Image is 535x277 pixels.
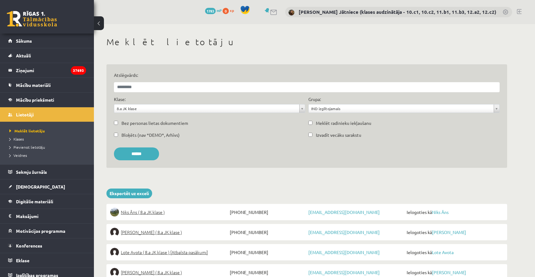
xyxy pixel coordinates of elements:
span: Motivācijas programma [16,228,65,234]
a: Aktuāli [8,48,86,63]
a: [EMAIL_ADDRESS][DOMAIN_NAME] [308,229,380,235]
span: Sekmju žurnāls [16,169,47,175]
a: Ziņojumi37693 [8,63,86,77]
span: Lote Avota ( 8.a JK klase ) [Atbalsta pasākumi] [121,248,208,257]
legend: Ziņojumi [16,63,86,77]
a: Eklase [8,253,86,268]
span: Aktuāli [16,53,31,58]
span: Ielogoties kā [405,268,503,277]
a: Lietotāji [8,107,86,122]
label: Bez personas lietas dokumentiem [121,120,188,126]
img: Lote Avota [110,248,119,257]
label: Izvadīt vecāku sarakstu [316,132,361,138]
img: Endijs Antonovs [110,228,119,237]
span: Sākums [16,38,32,44]
span: 0 [223,8,229,14]
span: Ielogoties kā [405,228,503,237]
a: [EMAIL_ADDRESS][DOMAIN_NAME] [308,269,380,275]
span: [PHONE_NUMBER] [228,208,307,216]
a: Mācību materiāli [8,78,86,92]
a: Lote Avota [432,249,454,255]
span: xp [230,8,234,13]
a: [EMAIL_ADDRESS][DOMAIN_NAME] [308,249,380,255]
span: 1783 [205,8,216,14]
span: Niks Āns ( 8.a JK klase ) [121,208,165,216]
span: [DEMOGRAPHIC_DATA] [16,184,65,189]
a: [PERSON_NAME] [432,269,466,275]
a: Meklēt lietotāju [9,128,88,134]
img: Mikus Beinarts [110,268,119,277]
a: Sekmju žurnāls [8,165,86,179]
a: [EMAIL_ADDRESS][DOMAIN_NAME] [308,209,380,215]
legend: Maksājumi [16,209,86,223]
span: Mācību priekšmeti [16,97,54,103]
span: Klases [9,136,24,141]
span: Pievienot lietotāju [9,145,45,150]
a: Veidnes [9,152,88,158]
h1: Meklēt lietotāju [106,37,507,47]
a: [PERSON_NAME] ( 8.a JK klase ) [110,268,228,277]
span: Veidnes [9,153,27,158]
span: mP [217,8,222,13]
span: Meklēt lietotāju [9,128,45,133]
a: Digitālie materiāli [8,194,86,209]
a: IND izglītojamais [309,104,499,113]
a: [PERSON_NAME] Jātniece (klases audzinātāja - 10.c1, 10.c2, 11.b1, 11.b3, 12.a2, 12.c2) [299,9,496,15]
i: 37693 [71,66,86,75]
span: Lietotāji [16,112,34,117]
a: 1783 mP [205,8,222,13]
a: Konferences [8,238,86,253]
a: 0 xp [223,8,237,13]
img: Anda Laine Jātniece (klases audzinātāja - 10.c1, 10.c2, 11.b1, 11.b3, 12.a2, 12.c2) [288,9,295,16]
span: Konferences [16,243,42,248]
label: Atslēgvārds: [114,72,500,78]
span: Mācību materiāli [16,82,51,88]
a: Klases [9,136,88,142]
span: Eklase [16,258,29,263]
label: Klase: [114,96,126,103]
a: Motivācijas programma [8,224,86,238]
label: Grupa: [308,96,321,103]
a: [PERSON_NAME] [432,229,466,235]
span: [PHONE_NUMBER] [228,268,307,277]
a: [DEMOGRAPHIC_DATA] [8,179,86,194]
a: Niks Āns [432,209,449,215]
span: [PHONE_NUMBER] [228,228,307,237]
a: Eksportēt uz exceli [106,189,152,198]
span: [PERSON_NAME] ( 8.a JK klase ) [121,268,182,277]
a: [PERSON_NAME] ( 8.a JK klase ) [110,228,228,237]
span: [PERSON_NAME] ( 8.a JK klase ) [121,228,182,237]
a: Sākums [8,34,86,48]
a: Rīgas 1. Tālmācības vidusskola [7,11,57,27]
label: Bloķēts (nav *DEMO*, Arhīvs) [121,132,180,138]
a: Maksājumi [8,209,86,223]
a: Pievienot lietotāju [9,144,88,150]
span: Ielogoties kā [405,248,503,257]
a: Mācību priekšmeti [8,93,86,107]
a: Lote Avota ( 8.a JK klase ) [Atbalsta pasākumi] [110,248,228,257]
span: Ielogoties kā [405,208,503,216]
span: IND izglītojamais [311,104,491,113]
img: Niks Āns [110,208,119,216]
span: 8.a JK klase [117,104,297,113]
a: Niks Āns ( 8.a JK klase ) [110,208,228,216]
a: 8.a JK klase [114,104,305,113]
span: [PHONE_NUMBER] [228,248,307,257]
label: Meklēt radinieku iekļaušanu [316,120,371,126]
span: Digitālie materiāli [16,199,53,204]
